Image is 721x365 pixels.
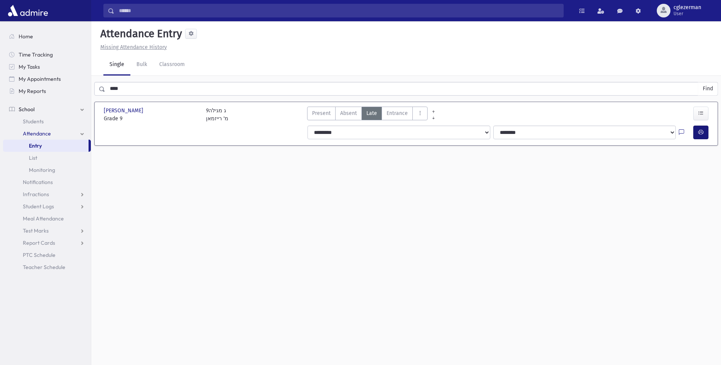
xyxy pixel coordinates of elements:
span: Attendance [23,130,51,137]
a: Home [3,30,91,42]
a: Test Marks [3,225,91,237]
span: [PERSON_NAME] [104,107,145,115]
span: Time Tracking [19,51,53,58]
span: Infractions [23,191,49,198]
a: My Appointments [3,73,91,85]
span: Absent [340,109,357,117]
span: Late [366,109,377,117]
span: Meal Attendance [23,215,64,222]
a: Monitoring [3,164,91,176]
span: My Tasks [19,63,40,70]
a: Time Tracking [3,49,91,61]
a: My Reports [3,85,91,97]
a: Entry [3,140,89,152]
a: Report Cards [3,237,91,249]
h5: Attendance Entry [97,27,182,40]
a: Bulk [130,54,153,76]
a: Students [3,115,91,127]
span: Monitoring [29,167,55,173]
span: Test Marks [23,227,49,234]
a: Single [103,54,130,76]
a: Teacher Schedule [3,261,91,273]
a: List [3,152,91,164]
div: 9ג מגילה מ' רייזמאן [206,107,228,123]
span: Home [19,33,33,40]
span: User [673,11,701,17]
a: Classroom [153,54,191,76]
span: Report Cards [23,239,55,246]
span: My Reports [19,88,46,94]
span: cglezerman [673,5,701,11]
span: My Appointments [19,76,61,82]
span: Entrance [387,109,408,117]
u: Missing Attendance History [100,44,167,50]
input: Search [114,4,563,17]
span: Teacher Schedule [23,264,65,271]
a: Student Logs [3,200,91,212]
img: AdmirePro [6,3,50,18]
a: Infractions [3,188,91,200]
span: School [19,106,35,113]
span: Notifications [23,179,53,186]
a: Missing Attendance History [97,44,167,50]
span: List [29,154,37,161]
span: PTC Schedule [23,252,55,258]
a: PTC Schedule [3,249,91,261]
a: Notifications [3,176,91,188]
a: School [3,103,91,115]
span: Present [312,109,331,117]
div: AttTypes [307,107,428,123]
button: Find [698,82,718,95]
a: My Tasks [3,61,91,73]
span: Students [23,118,44,125]
a: Meal Attendance [3,212,91,225]
span: Student Logs [23,203,54,210]
span: Grade 9 [104,115,198,123]
a: Attendance [3,127,91,140]
span: Entry [29,142,42,149]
